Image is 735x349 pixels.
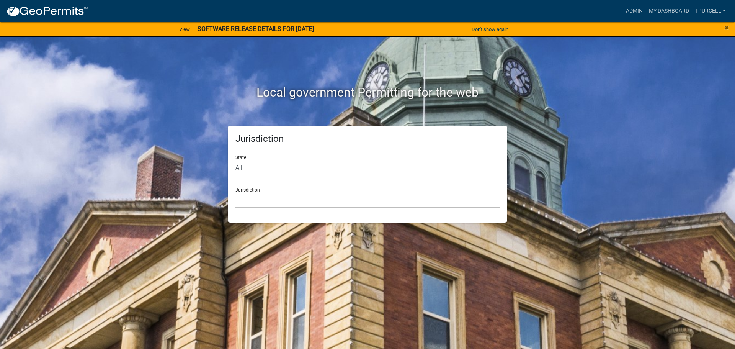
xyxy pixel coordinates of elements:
span: × [724,22,729,33]
strong: SOFTWARE RELEASE DETAILS FOR [DATE] [198,25,314,33]
a: My Dashboard [646,4,692,18]
a: Admin [623,4,646,18]
h5: Jurisdiction [235,133,500,144]
button: Close [724,23,729,32]
a: View [176,23,193,36]
button: Don't show again [469,23,511,36]
a: Tpurcell [692,4,729,18]
h2: Local government Permitting for the web [155,85,580,100]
